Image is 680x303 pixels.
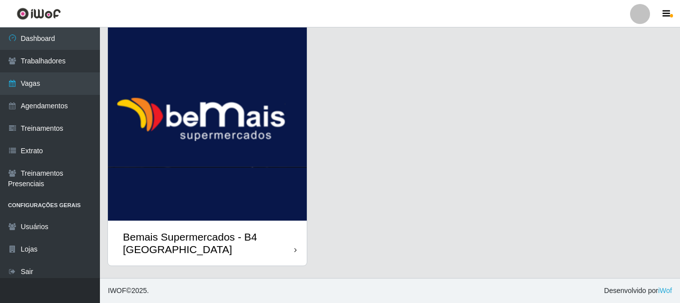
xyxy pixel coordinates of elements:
img: CoreUI Logo [16,7,61,20]
a: Bemais Supermercados - B4 [GEOGRAPHIC_DATA] [108,22,307,266]
span: IWOF [108,287,126,295]
div: Bemais Supermercados - B4 [GEOGRAPHIC_DATA] [123,231,294,256]
span: © 2025 . [108,286,149,296]
img: cardImg [108,22,307,221]
a: iWof [658,287,672,295]
span: Desenvolvido por [604,286,672,296]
